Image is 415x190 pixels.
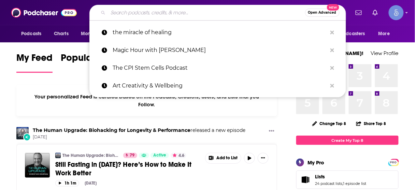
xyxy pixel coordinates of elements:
[389,5,404,20] span: Logged in as Spiral5-G1
[258,153,269,164] button: Show More Button
[55,153,61,158] img: The Human Upgrade: Biohacking for Longevity & Performance
[55,180,79,187] button: 1h 1m
[374,27,399,40] button: open menu
[85,181,97,186] div: [DATE]
[55,160,191,177] span: Still Fasting in [DATE]? Here’s How to Make It Work Better
[296,136,399,145] a: Create My Top 8
[389,160,398,165] a: PRO
[55,160,200,177] a: Still Fasting in [DATE]? Here’s How to Make It Work Better
[16,85,277,116] div: Your personalized Feed is curated based on the Podcasts, Creators, Users, and Lists that you Follow.
[16,27,50,40] button: open menu
[16,52,53,73] a: My Feed
[307,159,324,166] div: My Pro
[23,133,31,141] div: New Episode
[113,24,327,41] p: the miracle of healing
[33,127,245,134] h3: released a new episode
[389,5,404,20] img: User Profile
[296,171,399,189] span: Lists
[305,9,340,17] button: Open AdvancedNew
[108,7,305,18] input: Search podcasts, credits, & more...
[130,152,134,159] span: 79
[33,127,190,133] a: The Human Upgrade: Biohacking for Longevity & Performance
[315,174,367,180] a: Lists
[266,127,277,136] button: Show More Button
[315,181,343,186] a: 24 podcast lists
[62,153,119,158] a: The Human Upgrade: Biohacking for Longevity & Performance
[371,50,399,56] a: View Profile
[61,52,119,68] span: Popular Feed
[370,7,381,18] a: Show notifications dropdown
[33,134,245,140] span: [DATE]
[16,52,53,68] span: My Feed
[315,174,325,180] span: Lists
[61,52,119,73] a: Popular Feed
[89,77,346,95] a: Art Creativity & Wellbeing
[151,153,169,158] a: Active
[81,29,105,39] span: Monitoring
[356,117,387,130] button: Share Top 8
[89,59,346,77] a: The CPI Stem Cells Podcast
[299,175,312,185] a: Lists
[216,155,238,161] span: Add to List
[332,29,365,39] span: For Podcasters
[54,29,69,39] span: Charts
[343,181,367,186] a: 1 episode list
[308,119,350,128] button: Change Top 8
[153,152,166,159] span: Active
[21,29,41,39] span: Podcasts
[16,127,29,139] img: The Human Upgrade: Biohacking for Longevity & Performance
[113,59,327,77] p: The CPI Stem Cells Podcast
[89,5,346,21] div: Search podcasts, credits, & more...
[328,27,375,40] button: open menu
[49,27,73,40] a: Charts
[389,160,398,165] span: PRO
[205,153,241,163] button: Show More Button
[308,11,337,14] span: Open Advanced
[378,29,390,39] span: More
[353,7,364,18] a: Show notifications dropdown
[113,41,327,59] p: Magic Hour with Taylor Paige
[171,153,186,158] button: 4.6
[11,6,77,19] img: Podchaser - Follow, Share and Rate Podcasts
[113,77,327,95] p: Art Creativity & Wellbeing
[25,153,50,178] img: Still Fasting in 2025? Here’s How to Make It Work Better
[123,153,137,158] a: 79
[89,24,346,41] a: the miracle of healing
[76,27,114,40] button: open menu
[389,5,404,20] button: Show profile menu
[327,4,339,11] span: New
[89,41,346,59] a: Magic Hour with [PERSON_NAME]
